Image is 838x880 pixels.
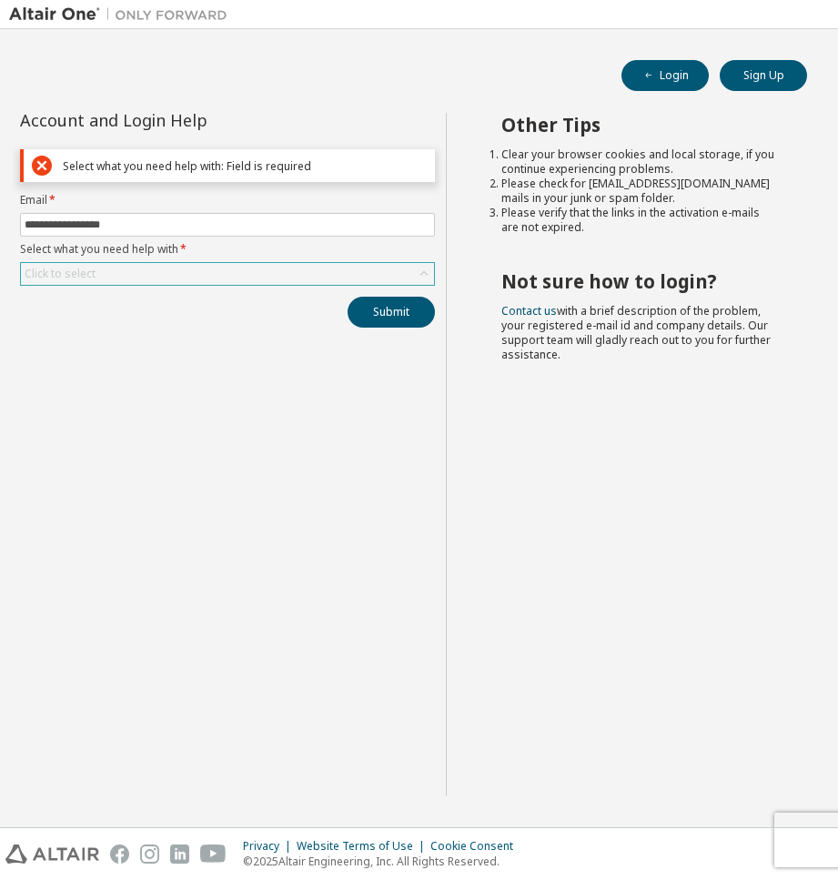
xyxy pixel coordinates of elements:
li: Please verify that the links in the activation e-mails are not expired. [501,206,774,235]
li: Please check for [EMAIL_ADDRESS][DOMAIN_NAME] mails in your junk or spam folder. [501,177,774,206]
div: Cookie Consent [430,839,524,854]
li: Clear your browser cookies and local storage, if you continue experiencing problems. [501,147,774,177]
div: Privacy [243,839,297,854]
div: Click to select [21,263,434,285]
button: Sign Up [720,60,807,91]
img: youtube.svg [200,845,227,864]
div: Website Terms of Use [297,839,430,854]
div: Click to select [25,267,96,281]
div: Select what you need help with: Field is required [63,159,427,173]
img: Altair One [9,5,237,24]
h2: Other Tips [501,113,774,137]
label: Email [20,193,435,207]
img: facebook.svg [110,845,129,864]
button: Submit [348,297,435,328]
span: with a brief description of the problem, your registered e-mail id and company details. Our suppo... [501,303,771,362]
img: instagram.svg [140,845,159,864]
a: Contact us [501,303,557,319]
h2: Not sure how to login? [501,269,774,293]
div: Account and Login Help [20,113,352,127]
button: Login [621,60,709,91]
img: altair_logo.svg [5,845,99,864]
p: © 2025 Altair Engineering, Inc. All Rights Reserved. [243,854,524,869]
img: linkedin.svg [170,845,189,864]
label: Select what you need help with [20,242,435,257]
